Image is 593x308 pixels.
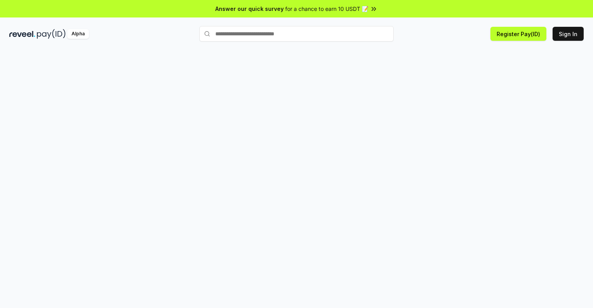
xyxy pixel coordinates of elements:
[67,29,89,39] div: Alpha
[37,29,66,39] img: pay_id
[553,27,584,41] button: Sign In
[285,5,368,13] span: for a chance to earn 10 USDT 📝
[9,29,35,39] img: reveel_dark
[215,5,284,13] span: Answer our quick survey
[490,27,546,41] button: Register Pay(ID)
